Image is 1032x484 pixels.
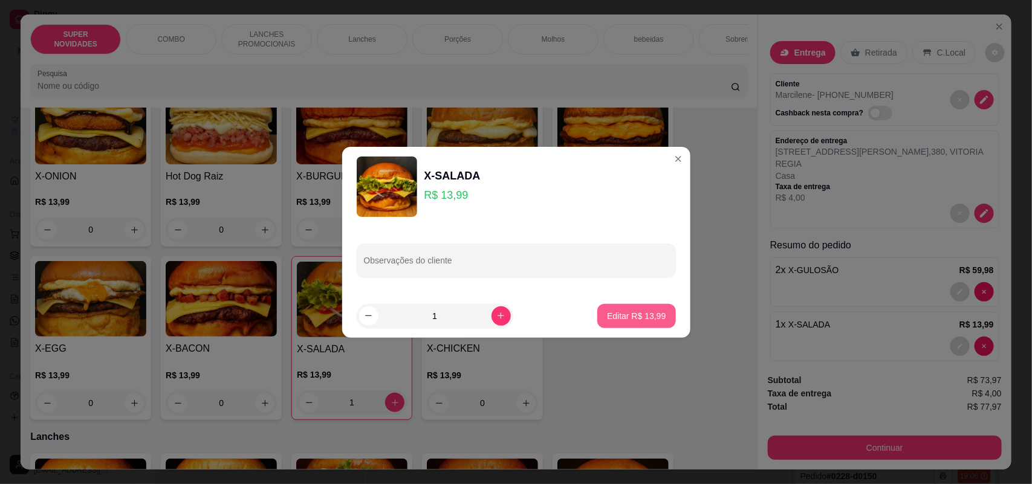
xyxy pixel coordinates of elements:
button: decrease-product-quantity [359,306,378,326]
img: product-image [357,156,417,217]
div: X-SALADA [424,167,481,184]
p: R$ 13,99 [424,187,481,204]
button: increase-product-quantity [492,306,511,326]
input: Observações do cliente [364,259,669,271]
button: Close [669,149,688,169]
p: Editar R$ 13,99 [607,310,666,322]
button: Editar R$ 13,99 [597,304,675,328]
